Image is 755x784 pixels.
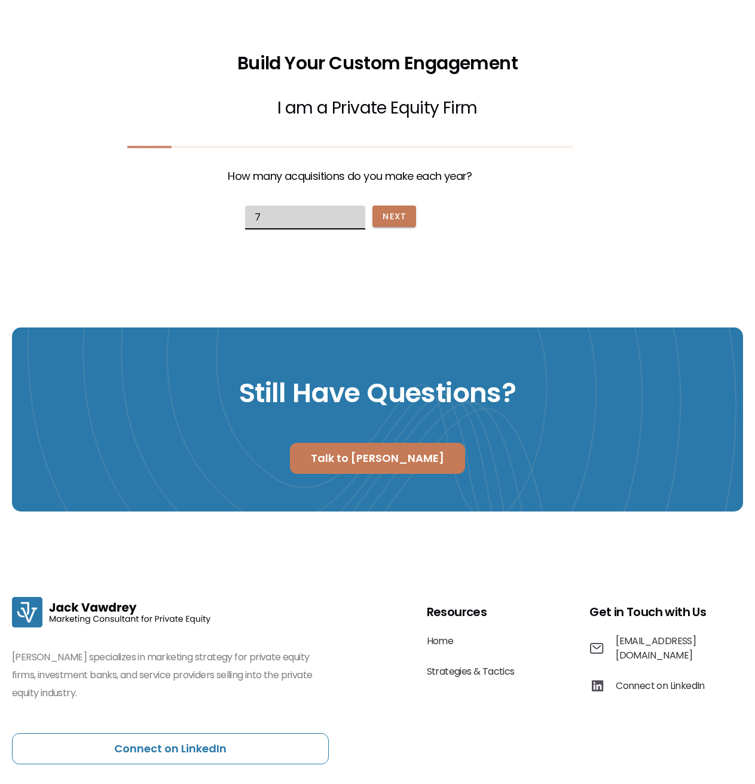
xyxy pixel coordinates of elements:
p: [EMAIL_ADDRESS][DOMAIN_NAME] [616,634,743,663]
h5: Get in Touch with Us [589,603,706,621]
span: Next [382,210,406,223]
h3: I am a Private Equity Firm [88,98,667,118]
a: Connect on LinkedIn [589,679,705,693]
h5: Resources [427,603,487,621]
p: [PERSON_NAME] specializes in marketing strategy for private equity firms, investment banks, and s... [12,648,329,702]
a: Talk to [PERSON_NAME] [290,443,465,474]
a: [EMAIL_ADDRESS][DOMAIN_NAME] [589,634,743,663]
a: Strategies & Tactics [427,664,515,679]
a: Home [427,634,454,648]
p: Talk to [PERSON_NAME] [311,454,444,463]
p: Connect on LinkedIn [616,679,705,693]
h2: Still Have Questions? [239,377,516,409]
h2: Build Your Custom Engagement [88,53,667,74]
a: Connect on LinkedIn [12,733,329,764]
p: Connect on LinkedIn [114,745,227,753]
span: How many acquisitions do you make each year? [228,167,472,185]
button: Next [372,206,416,227]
